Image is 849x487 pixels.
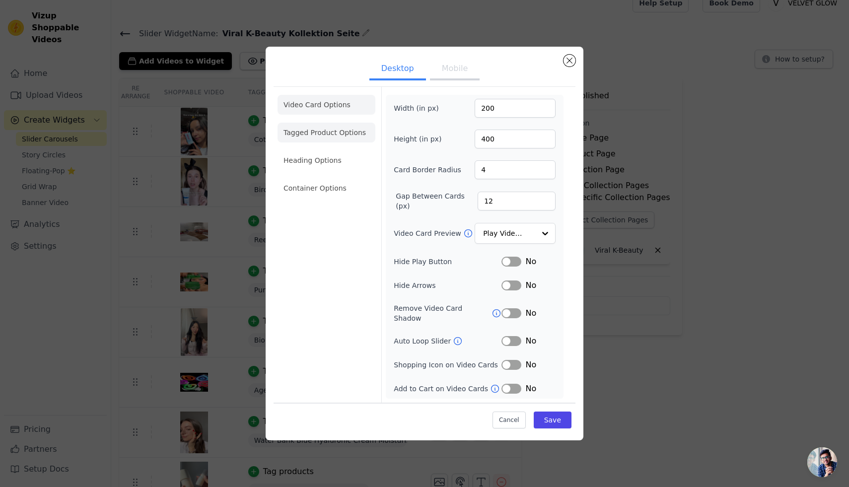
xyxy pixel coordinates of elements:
[525,256,536,268] span: No
[396,191,478,211] label: Gap Between Cards (px)
[534,412,571,428] button: Save
[394,336,453,346] label: Auto Loop Slider
[394,280,501,290] label: Hide Arrows
[525,383,536,395] span: No
[278,178,375,198] li: Container Options
[430,59,480,80] button: Mobile
[369,59,426,80] button: Desktop
[564,55,575,67] button: Close modal
[525,307,536,319] span: No
[394,303,492,323] label: Remove Video Card Shadow
[394,384,490,394] label: Add to Cart on Video Cards
[525,335,536,347] span: No
[807,447,837,477] a: Chat öffnen
[394,134,448,144] label: Height (in px)
[278,150,375,170] li: Heading Options
[394,257,501,267] label: Hide Play Button
[525,359,536,371] span: No
[394,165,461,175] label: Card Border Radius
[394,103,448,113] label: Width (in px)
[394,228,463,238] label: Video Card Preview
[278,95,375,115] li: Video Card Options
[493,412,526,428] button: Cancel
[278,123,375,142] li: Tagged Product Options
[394,360,501,370] label: Shopping Icon on Video Cards
[525,279,536,291] span: No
